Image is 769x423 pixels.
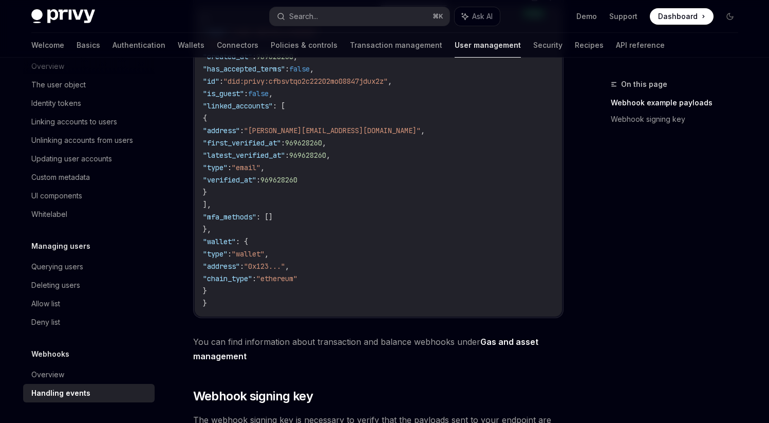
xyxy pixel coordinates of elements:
span: , [310,64,314,73]
span: 969628260 [285,138,322,148]
span: : [] [256,212,273,222]
a: Overview [23,365,155,384]
span: : [281,138,285,148]
a: Welcome [31,33,64,58]
div: Search... [289,10,318,23]
span: ], [203,200,211,209]
div: UI components [31,190,82,202]
a: Policies & controls [271,33,337,58]
div: Querying users [31,261,83,273]
div: Overview [31,369,64,381]
span: : [228,249,232,259]
span: Ask AI [472,11,493,22]
span: ⌘ K [433,12,443,21]
span: } [203,299,207,308]
a: Webhook example payloads [611,95,746,111]
a: Linking accounts to users [23,113,155,131]
span: "ethereum" [256,274,297,283]
div: Unlinking accounts from users [31,134,133,146]
div: Handling events [31,387,90,399]
span: On this page [621,78,667,90]
a: Allow list [23,295,155,313]
div: Allow list [31,298,60,310]
span: "[PERSON_NAME][EMAIL_ADDRESS][DOMAIN_NAME]" [244,126,421,135]
span: You can find information about transaction and balance webhooks under [193,335,564,363]
a: Demo [576,11,597,22]
span: , [285,262,289,271]
a: Support [609,11,637,22]
span: "email" [232,163,260,172]
span: } [203,286,207,296]
span: "linked_accounts" [203,101,273,111]
div: Updating user accounts [31,153,112,165]
a: Security [533,33,562,58]
span: "wallet" [203,237,236,246]
span: : [285,151,289,160]
span: : [244,89,248,98]
a: Dashboard [650,8,714,25]
a: Transaction management [350,33,442,58]
a: Wallets [178,33,204,58]
span: 969628260 [289,151,326,160]
span: : [240,126,244,135]
span: , [322,138,326,148]
div: The user object [31,79,86,91]
span: "wallet" [232,249,265,259]
div: Deleting users [31,279,80,291]
span: "first_verified_at" [203,138,281,148]
span: : [240,262,244,271]
span: }, [203,225,211,234]
span: 969628260 [260,175,297,185]
a: Handling events [23,384,155,402]
span: , [388,77,392,86]
div: Whitelabel [31,208,67,220]
a: The user object [23,76,155,94]
button: Ask AI [455,7,500,26]
span: , [421,126,425,135]
span: : [252,274,256,283]
div: Identity tokens [31,97,81,109]
span: "address" [203,262,240,271]
span: false [289,64,310,73]
span: : [228,163,232,172]
span: false [248,89,269,98]
span: "mfa_methods" [203,212,256,222]
span: , [260,163,265,172]
a: Recipes [575,33,604,58]
button: Search...⌘K [270,7,449,26]
span: : { [236,237,248,246]
div: Deny list [31,316,60,328]
span: "verified_at" [203,175,256,185]
span: } [203,188,207,197]
h5: Managing users [31,240,90,252]
a: Connectors [217,33,258,58]
span: "has_accepted_terms" [203,64,285,73]
span: "0x123..." [244,262,285,271]
span: : [256,175,260,185]
button: Toggle dark mode [722,8,738,25]
span: "did:privy:cfbsvtqo2c22202mo08847jdux2z" [223,77,388,86]
a: Basics [77,33,100,58]
a: Identity tokens [23,94,155,113]
a: Deleting users [23,276,155,295]
a: User management [455,33,521,58]
a: Whitelabel [23,205,155,224]
span: "chain_type" [203,274,252,283]
span: Webhook signing key [193,388,313,404]
span: { [203,114,207,123]
h5: Webhooks [31,348,69,360]
span: : [219,77,223,86]
a: Custom metadata [23,168,155,187]
a: Unlinking accounts from users [23,131,155,150]
a: Querying users [23,258,155,276]
span: , [326,151,330,160]
a: Deny list [23,313,155,332]
div: Custom metadata [31,171,90,183]
a: Webhook signing key [611,111,746,127]
span: "latest_verified_at" [203,151,285,160]
span: "type" [203,163,228,172]
a: UI components [23,187,155,205]
a: Authentication [112,33,165,58]
span: "id" [203,77,219,86]
div: Linking accounts to users [31,116,117,128]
